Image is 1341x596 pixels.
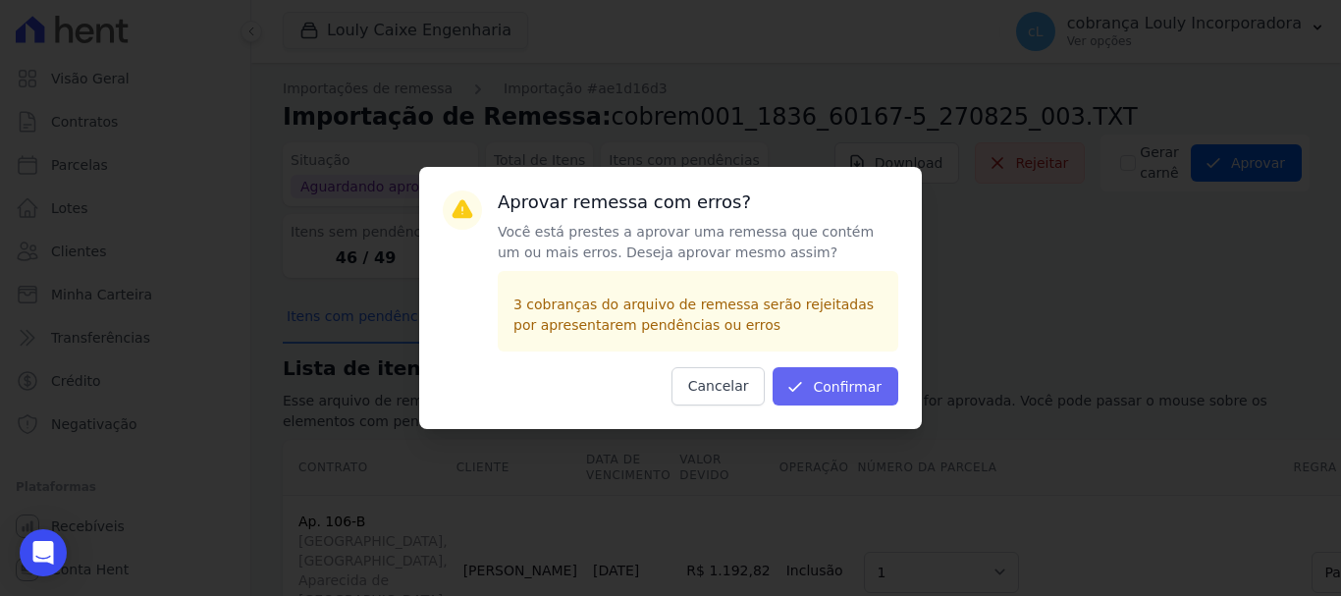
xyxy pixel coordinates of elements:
h3: Aprovar remessa com erros? [498,190,898,214]
p: Você está prestes a aprovar uma remessa que contém um ou mais erros. Deseja aprovar mesmo assim? [498,222,898,263]
p: 3 cobranças do arquivo de remessa serão rejeitadas por apresentarem pendências ou erros [513,295,883,336]
button: Cancelar [671,367,766,406]
button: Confirmar [773,367,898,406]
div: Open Intercom Messenger [20,529,67,576]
